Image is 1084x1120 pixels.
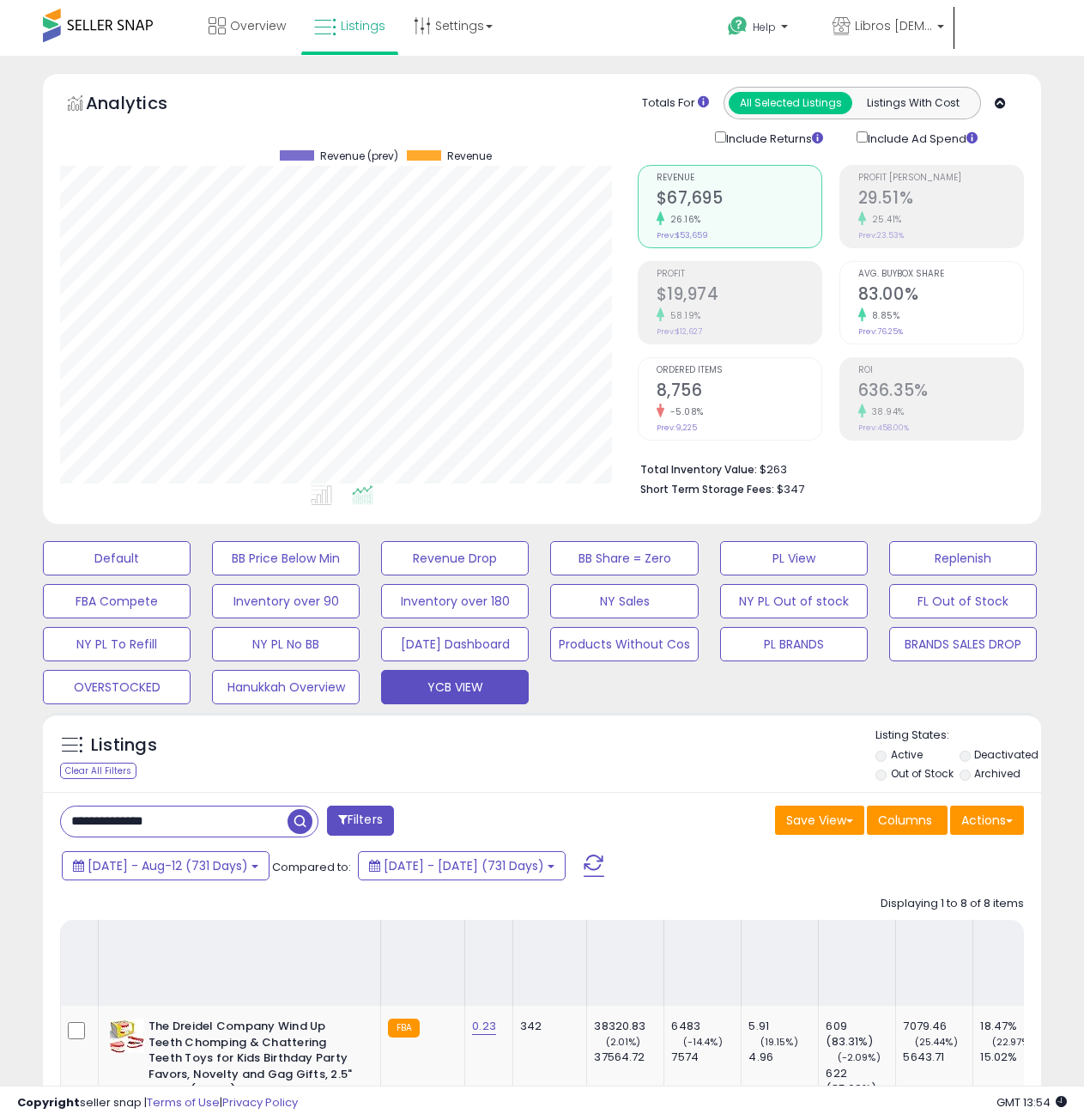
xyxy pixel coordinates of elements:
[148,1019,357,1103] b: The Dreidel Company Wind Up Teeth Chomping & Chattering Teeth Toys for Kids Birthday Party Favors...
[826,1066,895,1097] div: 622 (85.09%)
[381,541,529,575] button: Revenue Drop
[881,896,1024,912] div: Displaying 1 to 8 of 8 items
[720,627,868,661] button: PL BRANDS
[594,1050,663,1065] div: 37564.72
[891,766,954,781] label: Out of Stock
[212,670,360,704] button: Hanukkah Overview
[889,584,1037,618] button: FL Out of Stock
[858,366,1023,375] span: ROI
[891,747,923,762] label: Active
[858,270,1023,279] span: Avg. Buybox Share
[720,584,868,618] button: NY PL Out of stock
[858,230,904,240] small: Prev: 23.53%
[550,541,698,575] button: BB Share = Zero
[640,458,1011,478] li: $263
[851,92,975,114] button: Listings With Cost
[720,541,868,575] button: PL View
[657,173,821,183] span: Revenue
[17,1094,80,1111] strong: Copyright
[657,230,708,240] small: Prev: $53,659
[858,284,1023,307] h2: 83.00%
[91,733,157,758] h5: Listings
[62,851,269,880] button: [DATE] - Aug-12 (731 Days)
[43,627,191,661] button: NY PL To Refill
[212,541,360,575] button: BB Price Below Min
[866,213,902,226] small: 25.41%
[657,284,821,307] h2: $19,974
[992,1035,1034,1049] small: (22.97%)
[212,584,360,618] button: Inventory over 90
[381,670,529,704] button: YCB VIEW
[844,128,1005,148] div: Include Ad Spend
[606,1035,641,1049] small: (2.01%)
[657,366,821,375] span: Ordered Items
[642,95,709,112] div: Totals For
[714,3,817,56] a: Help
[43,541,191,575] button: Default
[866,405,905,418] small: 38.94%
[657,380,821,404] h2: 8,756
[702,128,844,148] div: Include Returns
[775,806,864,835] button: Save View
[727,15,748,37] i: Get Help
[748,1050,818,1065] div: 4.96
[640,482,774,496] b: Short Term Storage Fees:
[550,584,698,618] button: NY Sales
[748,1019,818,1034] div: 5.91
[838,1050,881,1064] small: (-2.09%)
[327,806,394,836] button: Filters
[858,173,1023,183] span: Profit [PERSON_NAME]
[878,812,932,829] span: Columns
[110,1019,144,1053] img: 51LtQzT1nRL._SL40_.jpg
[889,627,1037,661] button: BRANDS SALES DROP
[147,1094,220,1111] a: Terms of Use
[43,584,191,618] button: FBA Compete
[43,670,191,704] button: OVERSTOCKED
[88,857,248,874] span: [DATE] - Aug-12 (731 Days)
[664,309,701,322] small: 58.19%
[664,213,701,226] small: 26.16%
[671,1019,741,1034] div: 6483
[903,1050,972,1065] div: 5643.71
[358,851,566,880] button: [DATE] - [DATE] (731 Days)
[230,17,286,34] span: Overview
[17,1095,298,1111] div: seller snap | |
[640,462,757,477] b: Total Inventory Value:
[889,541,1037,575] button: Replenish
[950,806,1024,835] button: Actions
[974,766,1020,781] label: Archived
[826,1019,895,1050] div: 609 (83.31%)
[472,1018,496,1035] a: 0.23
[550,627,698,661] button: Products Without Cos
[341,17,385,34] span: Listings
[520,1019,573,1034] div: 342
[212,627,360,661] button: NY PL No BB
[447,150,492,162] span: Revenue
[858,188,1023,211] h2: 29.51%
[594,1019,663,1034] div: 38320.83
[60,763,136,779] div: Clear All Filters
[657,188,821,211] h2: $67,695
[664,405,704,418] small: -5.08%
[272,859,351,875] span: Compared to:
[903,1019,972,1034] div: 7079.46
[867,806,948,835] button: Columns
[974,747,1039,762] label: Deactivated
[384,857,544,874] span: [DATE] - [DATE] (731 Days)
[381,584,529,618] button: Inventory over 180
[671,1050,741,1065] div: 7574
[858,423,909,433] small: Prev: 458.00%
[388,1019,420,1038] small: FBA
[657,423,697,433] small: Prev: 9,225
[657,326,702,337] small: Prev: $12,627
[86,91,201,119] h5: Analytics
[381,627,529,661] button: [DATE] Dashboard
[866,309,900,322] small: 8.85%
[858,326,903,337] small: Prev: 76.25%
[320,150,398,162] span: Revenue (prev)
[915,1035,958,1049] small: (25.44%)
[657,270,821,279] span: Profit
[777,481,804,497] span: $347
[222,1094,298,1111] a: Privacy Policy
[996,1094,1067,1111] span: 2025-08-14 13:54 GMT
